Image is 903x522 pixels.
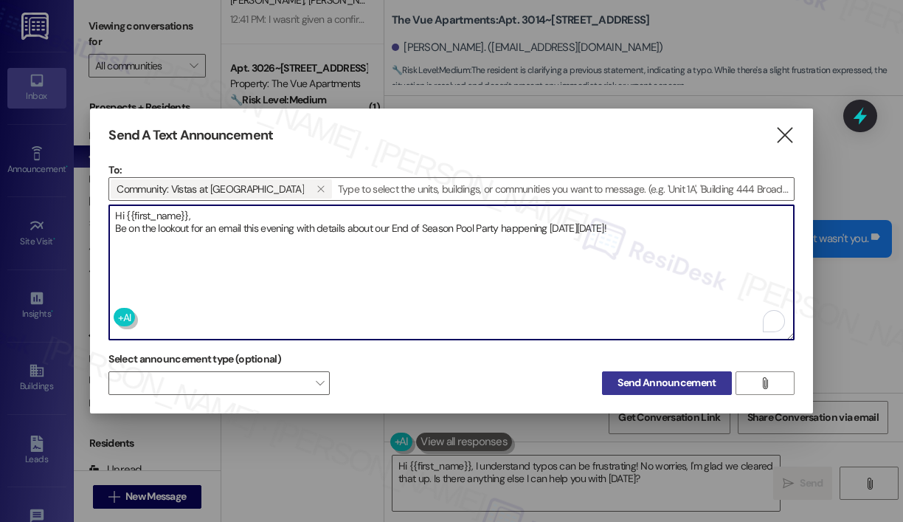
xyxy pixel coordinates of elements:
[108,127,272,144] h3: Send A Text Announcement
[617,375,716,391] span: Send Announcement
[108,162,794,177] p: To:
[602,371,731,395] button: Send Announcement
[117,179,303,199] span: Community: Vistas at Dreaming Creek
[109,205,793,340] textarea: To enrich screen reader interactions, please activate Accessibility in Grammarly extension settings
[333,178,794,200] input: Type to select the units, buildings, or communities you want to message. (e.g. 'Unit 1A', 'Buildi...
[316,183,325,195] i: 
[310,179,332,199] button: Community: Vistas at Dreaming Creek
[775,128,795,143] i: 
[108,205,794,340] div: To enrich screen reader interactions, please activate Accessibility in Grammarly extension settings
[759,377,770,389] i: 
[108,348,281,371] label: Select announcement type (optional)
